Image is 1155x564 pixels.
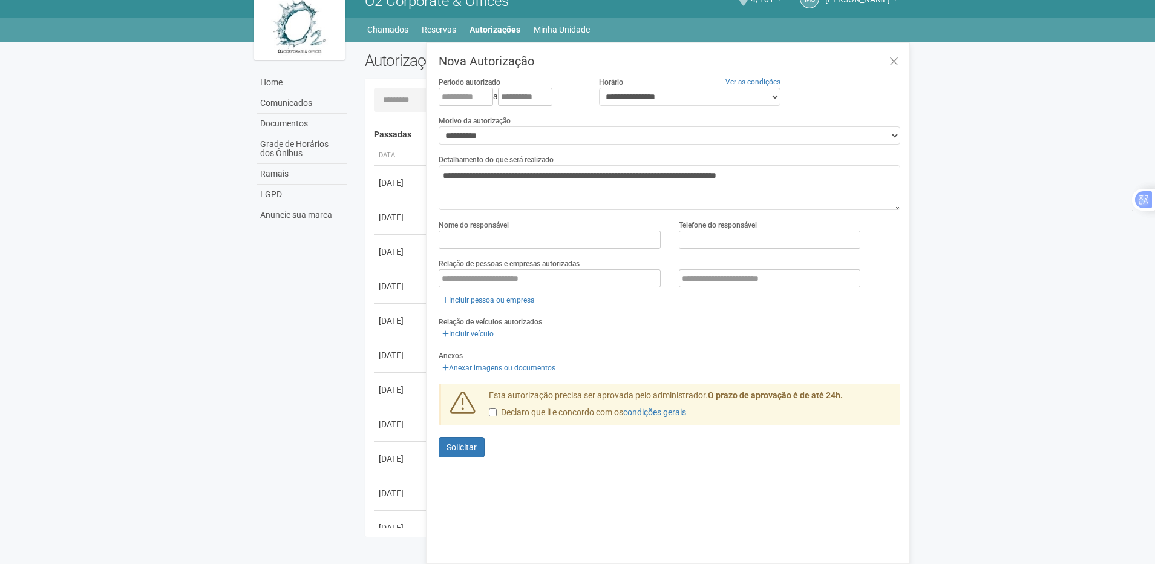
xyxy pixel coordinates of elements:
div: [DATE] [379,418,424,430]
a: Minha Unidade [534,21,590,38]
div: [DATE] [379,211,424,223]
label: Horário [599,77,623,88]
th: Data [374,146,428,166]
a: Incluir pessoa ou empresa [439,293,538,307]
a: Ramais [257,164,347,185]
strong: O prazo de aprovação é de até 24h. [708,390,843,400]
div: [DATE] [379,315,424,327]
input: Declaro que li e concordo com oscondições gerais [489,408,497,416]
div: [DATE] [379,487,424,499]
a: condições gerais [623,407,686,417]
label: Anexos [439,350,463,361]
span: Solicitar [447,442,477,452]
a: Anuncie sua marca [257,205,347,225]
a: Grade de Horários dos Ônibus [257,134,347,164]
h4: Passadas [374,130,892,139]
label: Motivo da autorização [439,116,511,126]
a: Incluir veículo [439,327,497,341]
a: Reservas [422,21,456,38]
a: LGPD [257,185,347,205]
div: [DATE] [379,280,424,292]
label: Relação de pessoas e empresas autorizadas [439,258,580,269]
button: Solicitar [439,437,485,457]
a: Anexar imagens ou documentos [439,361,559,375]
a: Comunicados [257,93,347,114]
div: [DATE] [379,177,424,189]
div: a [439,88,580,106]
div: [DATE] [379,349,424,361]
label: Relação de veículos autorizados [439,316,542,327]
label: Nome do responsável [439,220,509,231]
a: Autorizações [470,21,520,38]
div: [DATE] [379,384,424,396]
a: Ver as condições [725,77,780,86]
label: Período autorizado [439,77,500,88]
div: [DATE] [379,246,424,258]
div: [DATE] [379,453,424,465]
a: Chamados [367,21,408,38]
a: Home [257,73,347,93]
label: Detalhamento do que será realizado [439,154,554,165]
label: Telefone do responsável [679,220,757,231]
a: Documentos [257,114,347,134]
div: Esta autorização precisa ser aprovada pelo administrador. [480,390,901,425]
h3: Nova Autorização [439,55,900,67]
div: [DATE] [379,522,424,534]
label: Declaro que li e concordo com os [489,407,686,419]
h2: Autorizações [365,51,624,70]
